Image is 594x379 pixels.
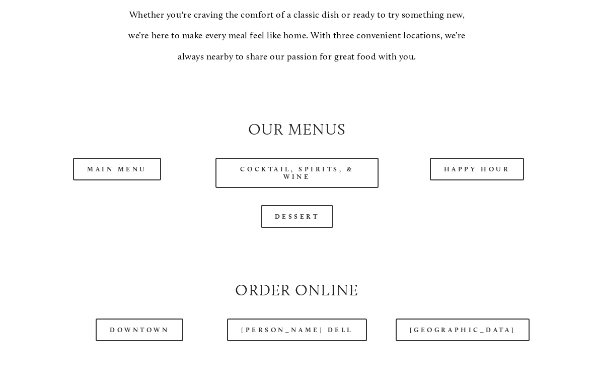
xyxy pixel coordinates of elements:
[227,319,367,341] a: [PERSON_NAME] Dell
[261,205,334,228] a: Dessert
[73,158,161,180] a: Main Menu
[215,158,378,188] a: Cocktail, Spirits, & Wine
[96,319,183,341] a: Downtown
[36,279,558,301] h2: Order Online
[430,158,525,180] a: Happy Hour
[36,118,558,141] h2: Our Menus
[396,319,530,341] a: [GEOGRAPHIC_DATA]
